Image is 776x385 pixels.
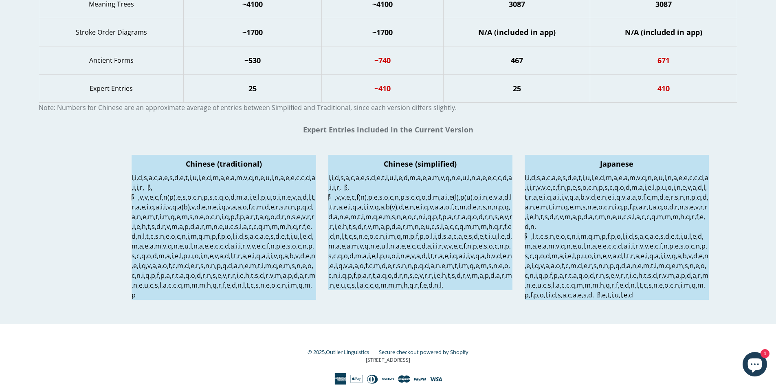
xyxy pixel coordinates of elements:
[39,103,457,112] span: Note: Numbers for Chinese are an approximate average of entries between Simplified and Traditiona...
[326,348,369,356] a: Outlier Linguistics
[740,352,769,378] inbox-online-store-chat: Shopify online store chat
[513,84,521,93] span: 25
[90,84,133,93] span: Expert Entries
[374,84,391,93] span: ~410
[657,84,670,93] span: 410
[132,159,316,169] h1: Chinese (traditional)
[132,173,316,300] p: l,i,d,s,a,c,a,e,s,d,e,t,i,u,l,e,d,m,a,e,a,m,v,q,n,e,u,l,n,a,e,e,c,c,d,a,i,i,r,⻏,⻖,v,v,e,c,f,n(p),...
[328,159,512,169] h1: Chinese (simplified)
[379,348,468,356] a: Secure checkout powered by Shopify
[657,55,670,65] span: 671
[525,173,709,300] p: l,i,d,s,a,c,a,e,s,d,e,t,i,u,l,e,d,m,a,e,a,m,v,q,n,e,u,l,n,a,e,e,c,c,d,a,i,i,r,v,v,e,c,f,n,p,e,s,o...
[374,55,391,65] span: ~740
[511,55,523,65] span: 467
[244,55,261,65] span: ~530
[248,84,257,93] span: 25
[76,28,147,37] span: Stroke Order Diagrams
[308,348,377,356] small: © 2025,
[328,173,512,290] p: l,i,d,s,a,c,a,e,s,d,e,t,i,u,l,e,d,m,a,e,a,m,v,q,n,e,u,l,n,a,e,e,c,c,d,a,i,i,r,⻏,⻖,v,v,e,c,f(n),p,...
[89,56,134,65] span: Ancient Forms
[166,356,610,364] p: [STREET_ADDRESS]
[372,27,393,37] span: ~1700
[242,27,263,37] span: ~1700
[525,159,709,169] h1: Japanese
[625,27,702,37] span: N/A (included in app)
[478,27,556,37] span: N/A (included in app)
